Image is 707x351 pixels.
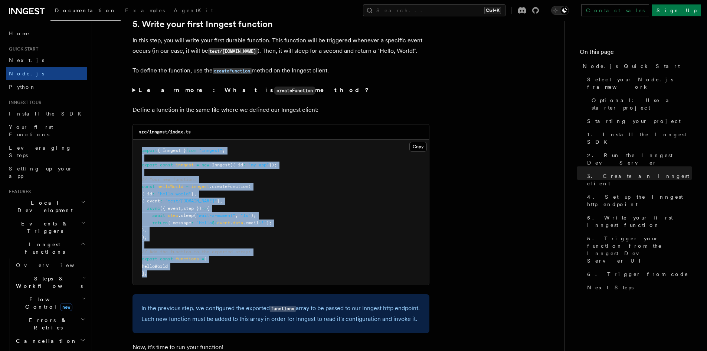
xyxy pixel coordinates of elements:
a: 2. Run the Inngest Dev Server [584,149,692,169]
p: Define a function in the same file where we defined our Inngest client: [132,105,429,115]
span: { message [168,220,191,225]
span: "1s" [240,213,251,218]
span: step [168,213,178,218]
span: }; [266,220,272,225]
a: Examples [121,2,169,20]
kbd: Ctrl+K [484,7,501,14]
button: Toggle dark mode [551,6,569,15]
a: Overview [13,259,87,272]
span: : [191,220,194,225]
a: Node.js [6,67,87,80]
span: ( [248,184,251,189]
a: 5. Trigger your function from the Inngest Dev Server UI [584,232,692,267]
button: Cancellation [13,334,87,348]
span: helloWorld [157,184,183,189]
span: helloWorld [142,264,168,269]
span: Cancellation [13,337,77,345]
span: from [186,148,196,153]
a: 5. Write your first Inngest function [584,211,692,232]
span: ); [251,213,256,218]
span: `Hello [196,220,212,225]
button: Inngest Functions [6,238,87,259]
span: Select your Node.js framework [587,76,692,91]
span: Features [6,189,31,195]
a: Next.js [6,53,87,67]
span: export [142,256,157,261]
span: .createFunction [209,184,248,189]
span: : [160,198,163,204]
span: 4. Set up the Inngest http endpoint [587,193,692,208]
span: Overview [16,262,92,268]
code: test/[DOMAIN_NAME] [208,48,258,55]
span: Optional: Use a starter project [592,97,692,111]
a: Install the SDK [6,107,87,120]
span: = [196,162,199,168]
span: }); [269,162,277,168]
span: , [235,213,238,218]
span: Flow Control [13,296,82,311]
span: ; [222,148,225,153]
p: To define the function, use the method on the Inngest client. [132,65,429,76]
a: createFunction [213,67,252,74]
span: 1. Install the Inngest SDK [587,131,692,146]
span: ${ [212,220,217,225]
span: AgentKit [174,7,213,13]
span: ({ event [160,206,181,211]
span: ]; [142,271,147,276]
span: inngest [191,184,209,189]
span: new [202,162,209,168]
a: Starting your project [584,114,692,128]
span: Node.js Quick Start [583,62,680,70]
span: = [186,184,189,189]
a: AgentKit [169,2,217,20]
span: const [142,184,155,189]
a: 1. Install the Inngest SDK [584,128,692,149]
strong: Learn more: What is method? [138,87,370,94]
span: [ [204,256,207,261]
span: new [60,303,72,311]
span: = [202,256,204,261]
span: const [160,256,173,261]
span: Inngest Functions [6,241,80,256]
span: ( [194,213,196,218]
span: // Add the function to the exported array: [142,249,251,254]
span: Errors & Retries [13,316,81,331]
span: { [207,206,209,211]
a: 4. Set up the Inngest http endpoint [584,190,692,211]
p: In the previous step, we configured the exported array to be passed to our Inngest http endpoint.... [141,303,420,324]
span: Quick start [6,46,38,52]
a: Select your Node.js framework [584,73,692,94]
a: Contact sales [581,4,649,16]
span: , [181,206,183,211]
span: } [217,198,220,204]
span: // Your new function: [142,177,196,182]
code: createFunction [274,87,315,95]
span: Python [9,84,36,90]
span: "my-app" [248,162,269,168]
span: . [230,220,233,225]
span: : [152,191,155,196]
span: event [217,220,230,225]
span: Home [9,30,30,37]
span: 2. Run the Inngest Dev Server [587,152,692,166]
span: export [142,162,157,168]
span: { event [142,198,160,204]
span: Inngest [212,162,230,168]
a: Optional: Use a starter project [589,94,692,114]
code: createFunction [213,68,252,74]
span: step }) [183,206,202,211]
span: import [142,148,157,153]
span: Local Development [6,199,81,214]
span: Next.js [9,57,44,63]
span: => [202,206,207,211]
span: 5. Write your first Inngest function [587,214,692,229]
button: Steps & Workflows [13,272,87,293]
summary: Learn more: What iscreateFunctionmethod? [132,85,429,96]
code: src/inngest/index.ts [139,129,191,134]
span: : [243,162,246,168]
a: Leveraging Steps [6,141,87,162]
a: 5. Write your first Inngest function [132,19,273,29]
span: , [144,227,147,233]
span: Next Steps [587,284,634,291]
span: .email [243,220,259,225]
